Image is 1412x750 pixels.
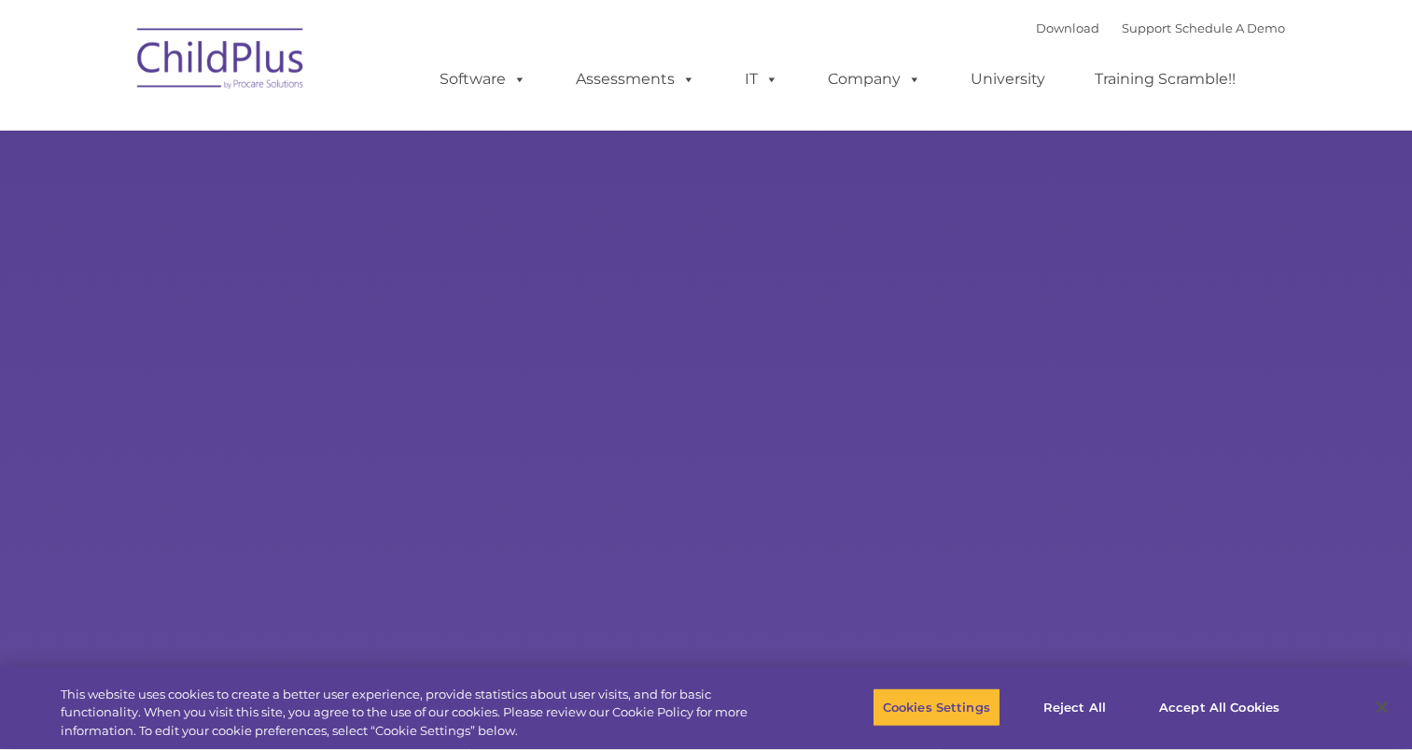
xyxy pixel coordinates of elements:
button: Reject All [1016,687,1133,727]
a: Assessments [557,61,714,98]
a: University [952,61,1064,98]
img: ChildPlus by Procare Solutions [128,15,315,108]
font: | [1036,21,1285,35]
a: Company [809,61,940,98]
button: Close [1362,687,1403,728]
a: Schedule A Demo [1175,21,1285,35]
a: Software [421,61,545,98]
a: Support [1122,21,1171,35]
button: Cookies Settings [873,687,1000,727]
a: Training Scramble!! [1076,61,1254,98]
div: This website uses cookies to create a better user experience, provide statistics about user visit... [61,686,776,741]
a: IT [726,61,797,98]
a: Download [1036,21,1099,35]
button: Accept All Cookies [1149,687,1290,727]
